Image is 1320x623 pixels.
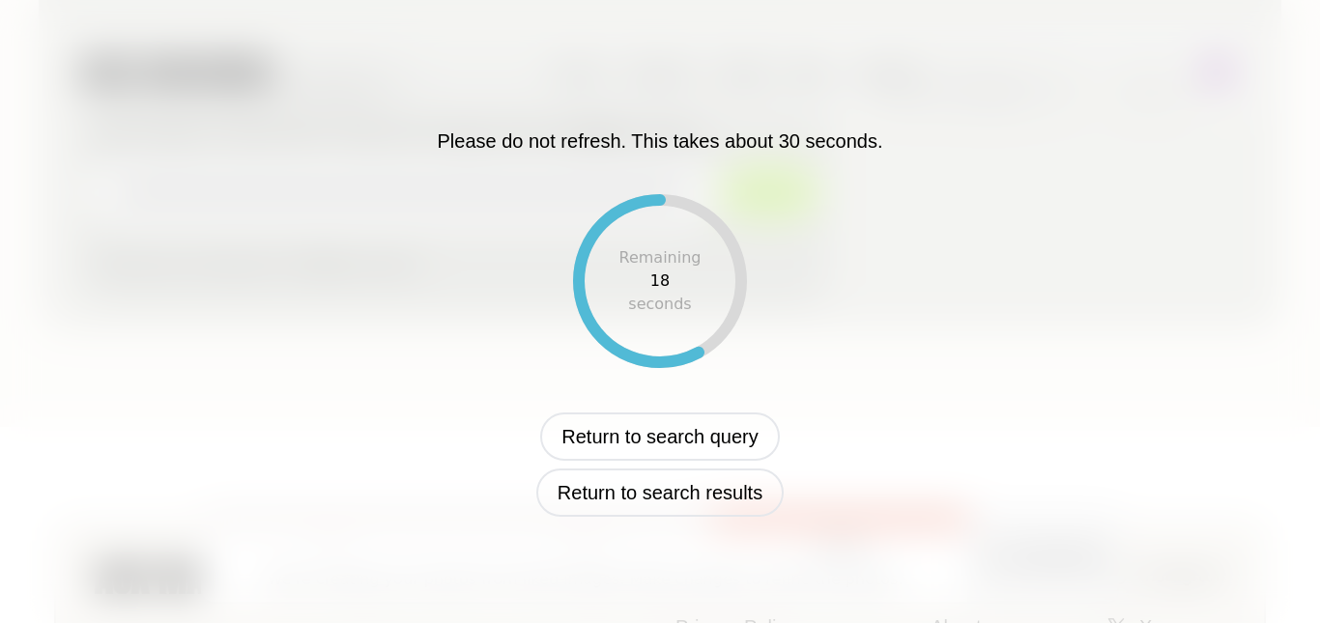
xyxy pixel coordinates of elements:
[540,412,779,461] button: Return to search query
[437,127,882,156] p: Please do not refresh. This takes about 30 seconds.
[628,293,691,316] div: seconds
[536,468,784,517] button: Return to search results
[619,246,702,269] div: Remaining
[650,269,670,293] div: 18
